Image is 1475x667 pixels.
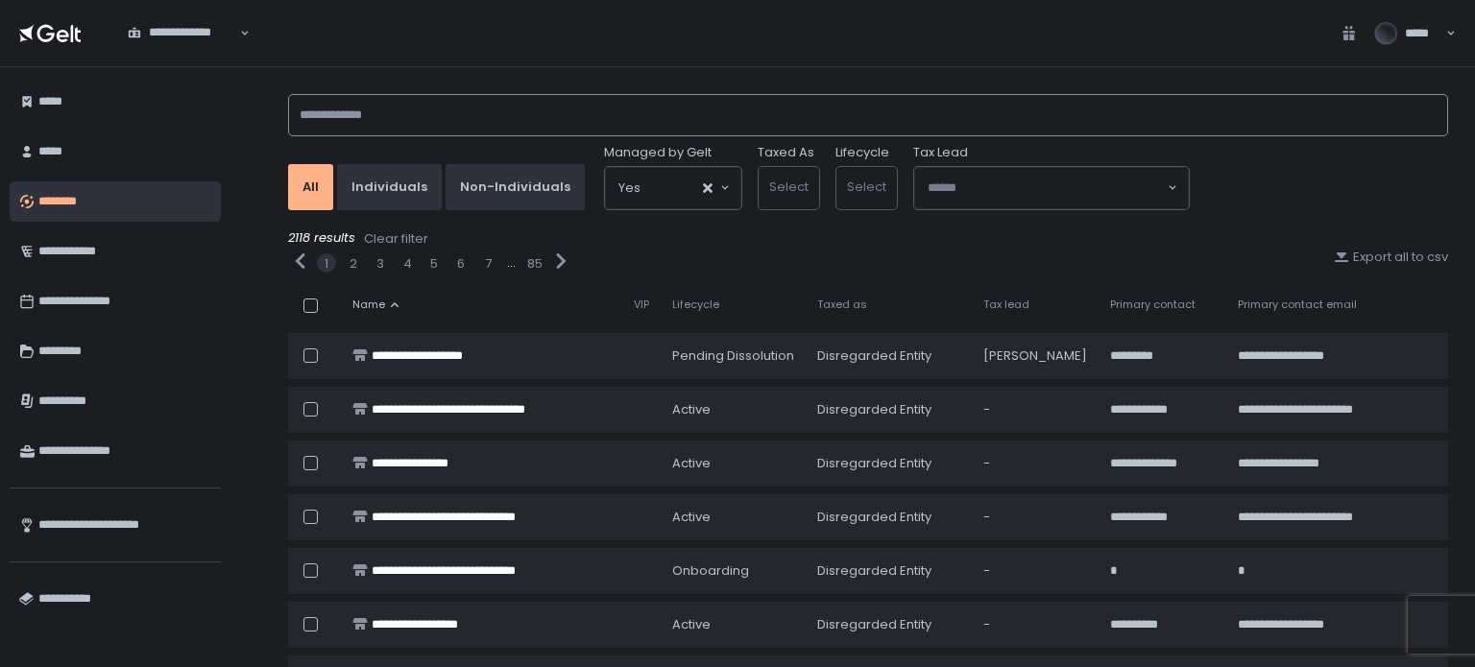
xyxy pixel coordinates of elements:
button: 1 [325,255,328,273]
div: Disregarded Entity [817,401,960,418]
button: 7 [485,255,492,273]
div: Individuals [351,179,427,196]
div: Disregarded Entity [817,455,960,472]
span: active [672,509,711,526]
div: 2118 results [288,229,1448,249]
div: Disregarded Entity [817,347,960,365]
div: Disregarded Entity [817,509,960,526]
div: [PERSON_NAME] [983,347,1087,365]
span: Yes [618,179,641,198]
div: - [983,562,1087,580]
span: Select [847,178,886,196]
span: pending Dissolution [672,347,794,365]
div: Disregarded Entity [817,616,960,633]
span: active [672,455,711,472]
button: Individuals [337,164,442,210]
button: Clear filter [363,229,429,249]
input: Search for option [128,41,238,60]
div: Disregarded Entity [817,562,960,580]
div: Clear filter [364,230,428,248]
input: Search for option [641,179,701,198]
button: Non-Individuals [446,164,585,210]
label: Taxed As [758,144,814,161]
div: - [983,509,1087,526]
span: Name [352,298,385,312]
button: 4 [403,255,412,273]
button: Export all to csv [1334,249,1448,266]
button: 2 [350,255,357,273]
span: Taxed as [817,298,867,312]
span: VIP [634,298,649,312]
div: Search for option [914,167,1189,209]
div: Non-Individuals [460,179,570,196]
span: Tax Lead [913,144,968,161]
span: Managed by Gelt [604,144,712,161]
label: Lifecycle [835,144,889,161]
button: 3 [376,255,384,273]
span: Primary contact email [1238,298,1357,312]
div: Search for option [115,13,250,54]
button: 5 [430,255,438,273]
button: Clear Selected [703,183,713,193]
button: 85 [527,255,543,273]
span: active [672,616,711,633]
div: ... [507,254,516,272]
span: Select [769,178,809,196]
input: Search for option [928,179,1166,198]
span: Lifecycle [672,298,719,312]
div: - [983,616,1087,633]
div: - [983,401,1087,418]
span: Tax lead [983,298,1029,312]
button: All [288,164,333,210]
div: - [983,455,1087,472]
span: onboarding [672,562,749,580]
span: Primary contact [1110,298,1196,312]
button: 6 [457,255,465,273]
div: All [302,179,319,196]
div: Search for option [605,167,741,209]
span: active [672,401,711,418]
